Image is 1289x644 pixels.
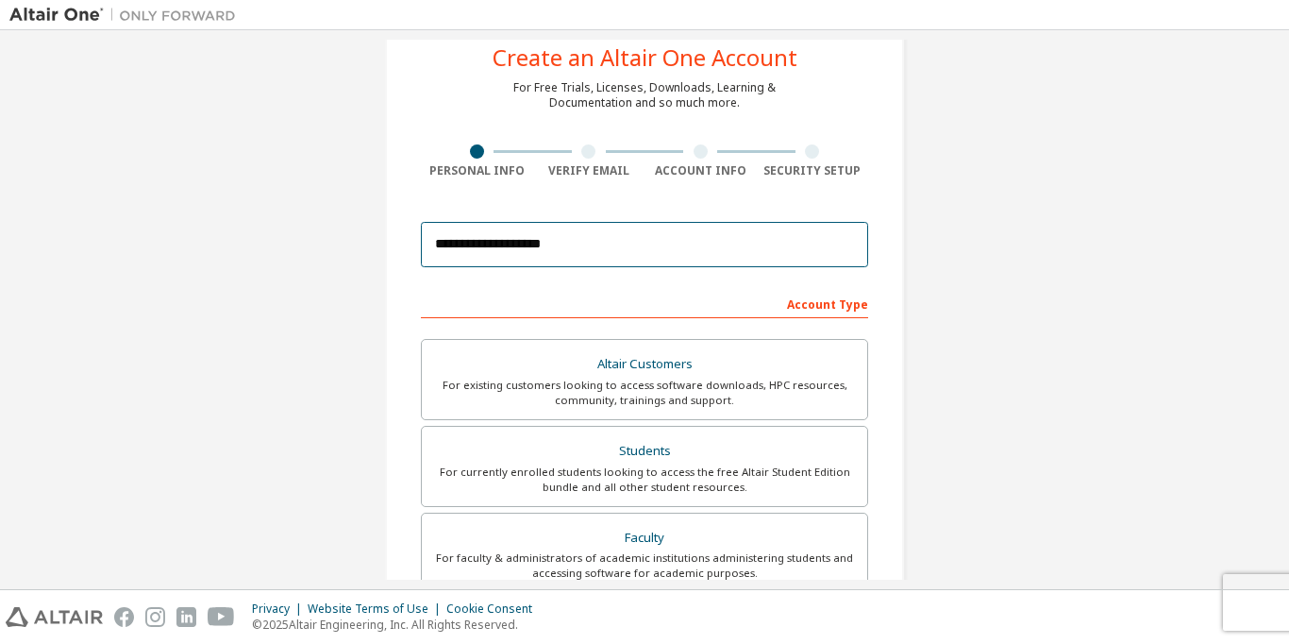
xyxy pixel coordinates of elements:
div: Students [433,438,856,465]
div: Personal Info [421,163,533,178]
div: Website Terms of Use [308,602,446,617]
div: Faculty [433,525,856,551]
img: altair_logo.svg [6,607,103,627]
img: facebook.svg [114,607,134,627]
div: Account Type [421,288,868,318]
div: Privacy [252,602,308,617]
div: Account Info [644,163,757,178]
div: Verify Email [533,163,645,178]
div: Cookie Consent [446,602,544,617]
div: For currently enrolled students looking to access the free Altair Student Edition bundle and all ... [433,465,856,495]
img: instagram.svg [145,607,165,627]
p: © 2025 Altair Engineering, Inc. All Rights Reserved. [252,617,544,633]
img: Altair One [9,6,245,25]
img: youtube.svg [208,607,235,627]
div: For faculty & administrators of academic institutions administering students and accessing softwa... [433,551,856,581]
img: linkedin.svg [176,607,196,627]
div: Create an Altair One Account [493,46,797,69]
div: For existing customers looking to access software downloads, HPC resources, community, trainings ... [433,378,856,408]
div: Altair Customers [433,351,856,378]
div: For Free Trials, Licenses, Downloads, Learning & Documentation and so much more. [513,80,776,110]
div: Security Setup [757,163,869,178]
